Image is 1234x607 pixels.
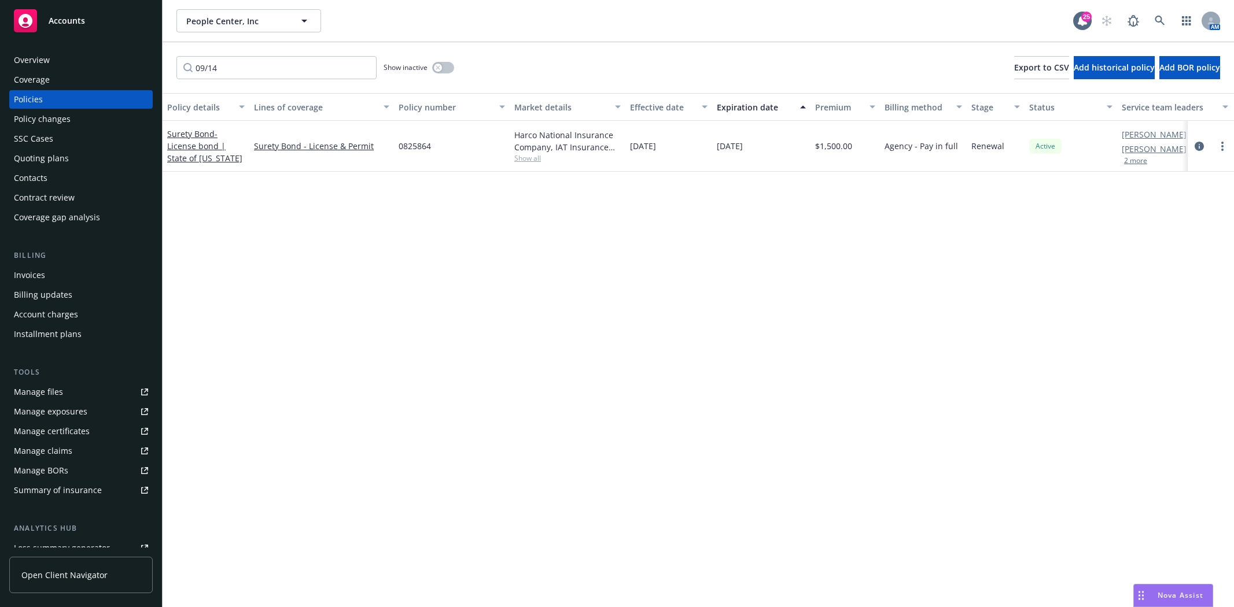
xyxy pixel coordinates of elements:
span: Open Client Navigator [21,569,108,581]
div: Contract review [14,188,75,207]
a: Contract review [9,188,153,207]
div: Invoices [14,266,45,284]
div: Summary of insurance [14,481,102,499]
div: Policy number [399,101,492,113]
a: Overview [9,51,153,69]
span: $1,500.00 [815,140,852,152]
a: SSC Cases [9,129,153,148]
div: Status [1029,101,1100,113]
a: Accounts [9,5,153,37]
div: Manage files [14,383,63,401]
a: Policy changes [9,110,153,128]
button: Status [1025,93,1117,121]
div: Premium [815,101,863,113]
span: Show inactive [384,62,428,72]
div: Policy details [167,101,232,113]
span: [DATE] [630,140,656,152]
span: Add historical policy [1074,62,1155,73]
a: Switch app [1175,9,1198,32]
button: 2 more [1124,157,1147,164]
div: Effective date [630,101,695,113]
button: Effective date [625,93,712,121]
div: Coverage [14,71,50,89]
div: Stage [971,101,1007,113]
a: Coverage [9,71,153,89]
a: Surety Bond [167,128,242,164]
a: Invoices [9,266,153,284]
button: Market details [510,93,625,121]
div: Harco National Insurance Company, IAT Insurance Group [514,129,621,153]
div: SSC Cases [14,129,53,148]
a: Manage files [9,383,153,401]
div: Manage certificates [14,422,90,441]
span: - License bond | State of [US_STATE] [167,128,242,164]
button: Stage [967,93,1025,121]
a: Policies [9,90,153,109]
input: Filter by keyword... [176,56,377,79]
div: Manage BORs [14,461,68,480]
span: People Center, Inc [186,15,286,27]
div: Manage exposures [14,402,87,421]
div: Service team leaders [1122,101,1215,113]
div: Drag to move [1134,584,1148,606]
button: Nova Assist [1133,584,1213,607]
div: Installment plans [14,325,82,343]
span: [DATE] [717,140,743,152]
div: Billing [9,250,153,261]
div: Account charges [14,305,78,324]
span: Accounts [49,16,85,25]
button: Lines of coverage [249,93,394,121]
a: Coverage gap analysis [9,208,153,227]
div: Billing updates [14,286,72,304]
button: Add historical policy [1074,56,1155,79]
a: Search [1148,9,1172,32]
div: Coverage gap analysis [14,208,100,227]
a: [PERSON_NAME] [1122,143,1187,155]
div: Policies [14,90,43,109]
div: Expiration date [717,101,793,113]
button: Premium [811,93,880,121]
button: Export to CSV [1014,56,1069,79]
button: Expiration date [712,93,811,121]
button: People Center, Inc [176,9,321,32]
a: Manage exposures [9,402,153,421]
a: Summary of insurance [9,481,153,499]
a: [PERSON_NAME] [1122,128,1187,140]
a: circleInformation [1192,139,1206,153]
a: more [1215,139,1229,153]
a: Loss summary generator [9,539,153,557]
div: Market details [514,101,608,113]
div: Overview [14,51,50,69]
button: Add BOR policy [1159,56,1220,79]
button: Policy details [163,93,249,121]
span: Show all [514,153,621,163]
a: Manage claims [9,442,153,460]
span: 0825864 [399,140,431,152]
div: Contacts [14,169,47,187]
button: Service team leaders [1117,93,1233,121]
a: Contacts [9,169,153,187]
a: Surety Bond - License & Permit [254,140,389,152]
a: Quoting plans [9,149,153,168]
div: Analytics hub [9,523,153,534]
button: Policy number [394,93,510,121]
span: Nova Assist [1158,590,1203,600]
div: Loss summary generator [14,539,110,557]
div: Quoting plans [14,149,69,168]
div: Manage claims [14,442,72,460]
span: Export to CSV [1014,62,1069,73]
button: Billing method [880,93,967,121]
a: Account charges [9,305,153,324]
a: Installment plans [9,325,153,343]
span: Active [1034,141,1057,151]
a: Billing updates [9,286,153,304]
div: 25 [1081,12,1092,22]
span: Renewal [971,140,1004,152]
div: Billing method [885,101,949,113]
div: Policy changes [14,110,71,128]
a: Report a Bug [1122,9,1145,32]
a: Start snowing [1095,9,1118,32]
div: Lines of coverage [254,101,377,113]
div: Tools [9,367,153,378]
